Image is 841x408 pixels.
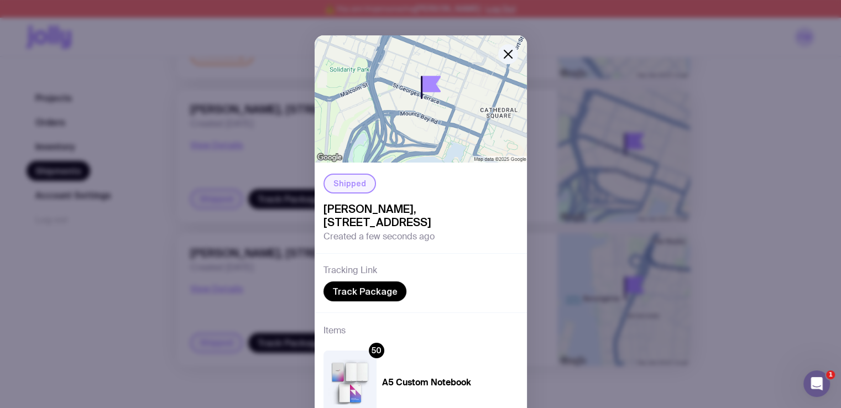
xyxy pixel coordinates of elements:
a: Track Package [323,281,406,301]
h4: A5 Custom Notebook [382,377,471,388]
div: Shipped [323,174,376,193]
img: staticmap [315,35,527,163]
iframe: Intercom live chat [803,370,830,397]
h3: Items [323,324,346,337]
span: 1 [826,370,835,379]
span: [PERSON_NAME], [STREET_ADDRESS] [323,202,518,229]
span: Created a few seconds ago [323,231,435,242]
div: 50 [369,343,384,358]
h3: Tracking Link [323,265,377,276]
